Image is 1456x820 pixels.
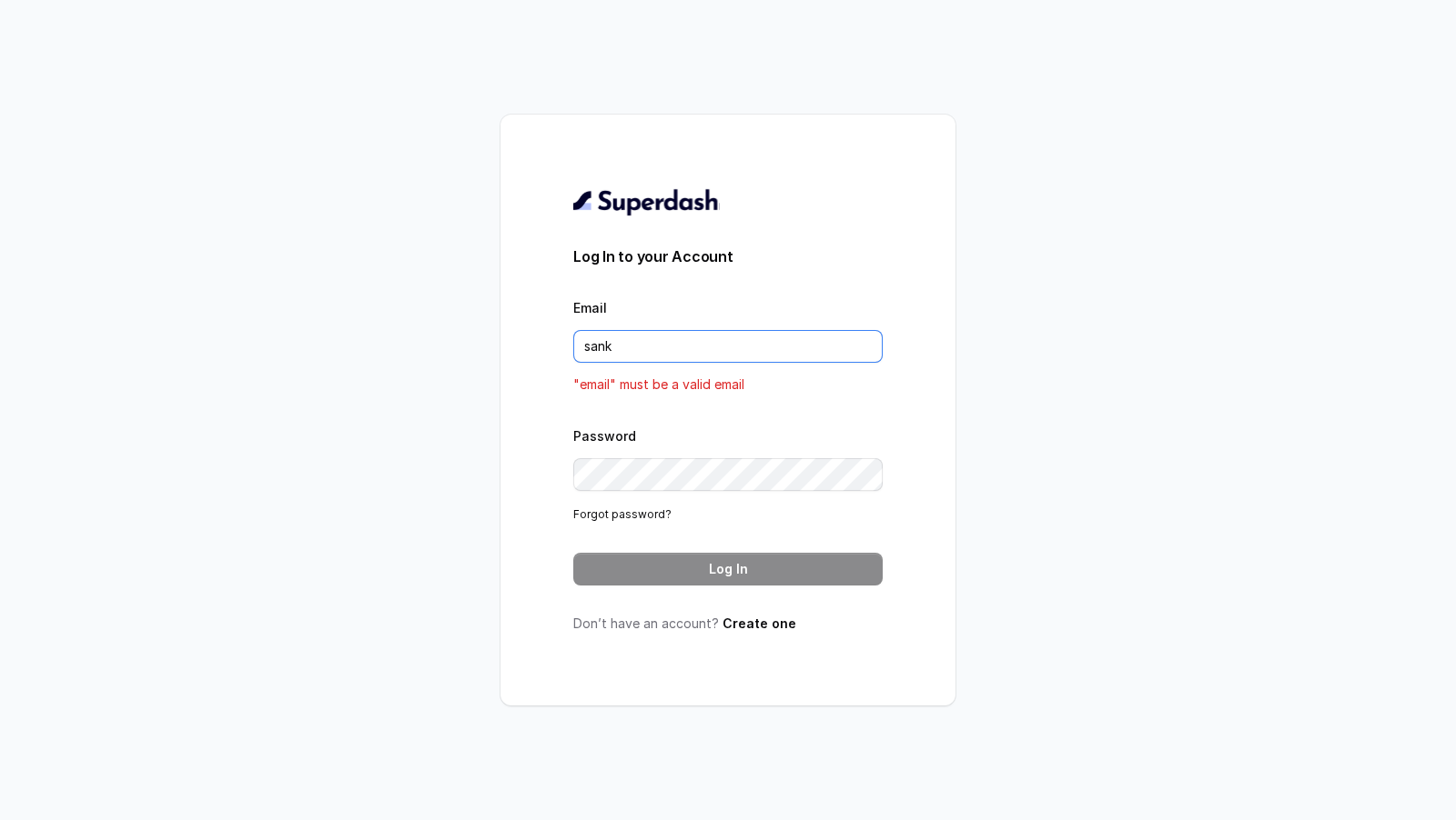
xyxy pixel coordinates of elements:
input: youremail@example.com [573,330,883,363]
img: light.svg [573,187,720,216]
button: Log In [573,553,883,585]
p: Don’t have an account? [573,615,883,633]
p: "email" must be a valid email [573,374,883,395]
label: Email [573,300,607,315]
a: Forgot password? [573,507,672,521]
a: Create one [723,615,796,631]
label: Password [573,428,636,444]
h3: Log In to your Account [573,245,883,267]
